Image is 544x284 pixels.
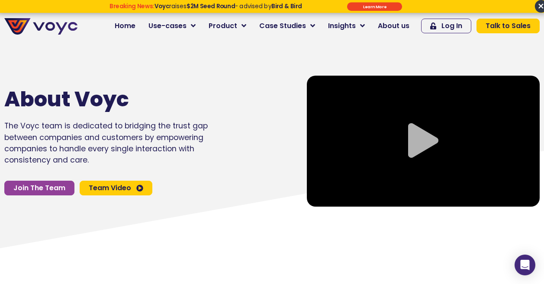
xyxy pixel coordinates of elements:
a: Product [202,17,253,35]
span: Join The Team [13,185,65,191]
span: Product [209,21,237,31]
strong: Breaking News: [109,2,154,10]
span: About us [378,21,409,31]
span: Home [115,21,135,31]
a: Case Studies [253,17,322,35]
span: Talk to Sales [486,22,531,29]
img: voyc-full-logo [4,18,77,35]
a: Join The Team [4,181,74,195]
span: Log In [441,22,462,29]
a: Team Video [80,181,152,195]
p: The Voyc team is dedicated to bridging the trust gap between companies and customers by empowerin... [4,120,242,166]
strong: $2M Seed Round [186,2,235,10]
span: Team Video [89,185,131,191]
span: Insights [328,21,356,31]
a: Insights [322,17,371,35]
a: Talk to Sales [476,19,540,33]
div: Breaking News: Voyc raises $2M Seed Round - advised by Bird & Bird [80,3,331,16]
a: Log In [421,19,471,33]
div: Video play button [406,123,441,159]
a: Home [108,17,142,35]
span: Case Studies [259,21,306,31]
span: raises - advised by [154,2,302,10]
strong: Voyc [154,2,169,10]
div: Submit [347,2,402,11]
a: About us [371,17,416,35]
a: Use-cases [142,17,202,35]
h1: About Voyc [4,87,216,112]
strong: Bird & Bird [271,2,302,10]
span: Use-cases [148,21,187,31]
div: Open Intercom Messenger [515,255,535,275]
